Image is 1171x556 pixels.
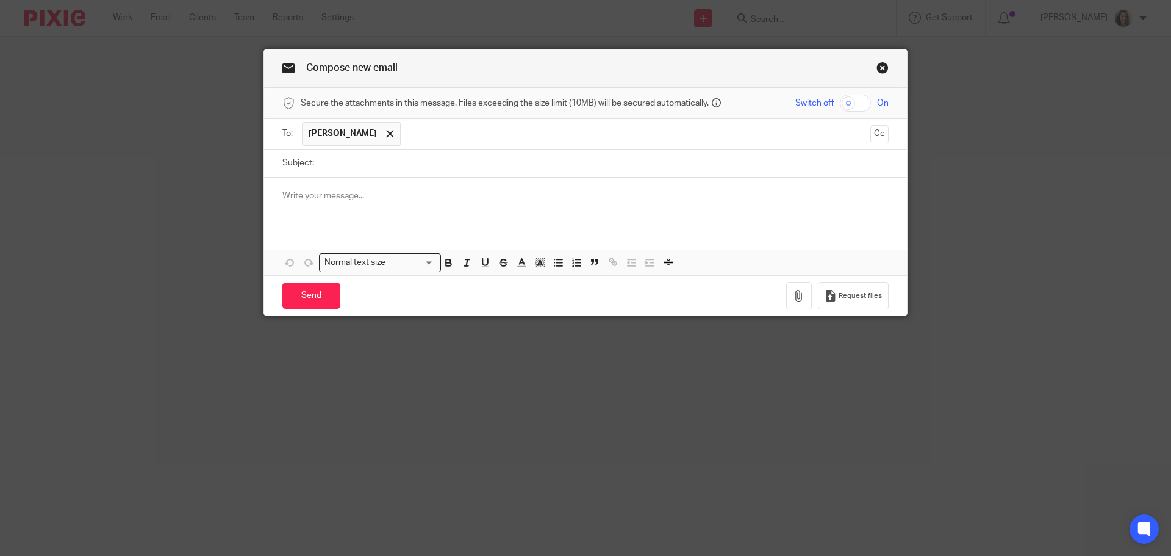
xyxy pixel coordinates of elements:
span: Switch off [795,97,834,109]
a: Close this dialog window [876,62,889,78]
label: To: [282,128,296,140]
span: On [877,97,889,109]
button: Cc [870,125,889,143]
span: Compose new email [306,63,398,73]
div: Search for option [319,253,441,272]
input: Search for option [390,256,434,269]
span: [PERSON_NAME] [309,128,377,140]
span: Request files [839,291,882,301]
span: Secure the attachments in this message. Files exceeding the size limit (10MB) will be secured aut... [301,97,709,109]
span: Normal text size [322,256,389,269]
input: Send [282,283,340,309]
label: Subject: [282,157,314,169]
button: Request files [818,282,889,309]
